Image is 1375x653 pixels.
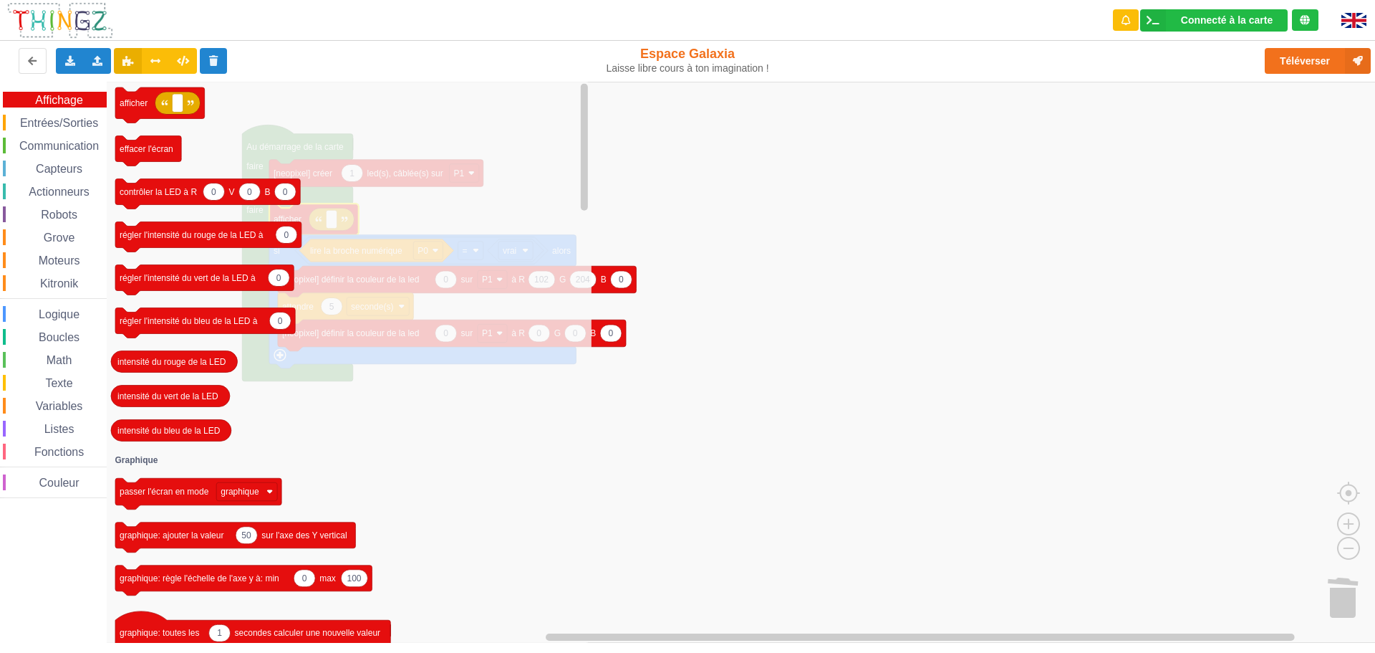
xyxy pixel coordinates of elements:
text: passer l'écran en mode [120,487,209,497]
span: Communication [17,140,101,152]
text: contrôler la LED à R [120,186,197,196]
span: Kitronik [38,277,80,290]
text: régler l'intensité du rouge de la LED à [120,229,264,239]
div: Laisse libre cours à ton imagination ! [568,62,808,75]
span: Texte [43,377,74,389]
span: Actionneurs [26,186,92,198]
text: intensité du bleu de la LED [117,425,221,435]
text: graphique: règle l'échelle de l'axe y à: min [120,573,279,583]
text: 0 [283,186,288,196]
text: régler l'intensité du bleu de la LED à [120,315,258,325]
text: 0 [276,272,281,282]
text: 0 [247,186,252,196]
span: Moteurs [37,254,82,267]
text: B [590,328,596,338]
text: 0 [278,315,283,325]
text: afficher [120,98,148,108]
text: B [601,275,607,285]
text: intensité du vert de la LED [117,391,218,401]
text: secondes calculer une nouvelle valeur [235,628,380,638]
span: Fonctions [32,446,86,458]
span: Variables [34,400,85,412]
text: effacer l'écran [120,143,173,153]
div: Connecté à la carte [1181,15,1273,25]
text: graphique: ajouter la valeur [120,530,223,540]
text: intensité du rouge de la LED [117,356,226,366]
img: thingz_logo.png [6,1,114,39]
text: V [229,186,235,196]
span: Logique [37,308,82,320]
text: graphique: toutes les [120,628,199,638]
span: Capteurs [34,163,85,175]
text: régler l'intensité du vert de la LED à [120,272,256,282]
text: 0 [284,229,289,239]
text: graphique [221,487,259,497]
span: Robots [39,209,79,221]
text: 0 [211,186,216,196]
text: 1 [217,628,222,638]
span: Math [44,354,74,366]
text: Graphique [115,455,158,465]
span: Listes [42,423,77,435]
text: B [265,186,271,196]
text: max [319,573,336,583]
text: 0 [302,573,307,583]
img: gb.png [1341,13,1366,28]
div: Ta base fonctionne bien ! [1140,9,1288,32]
span: Boucles [37,331,82,343]
span: Affichage [33,94,85,106]
span: Couleur [37,477,82,489]
text: 0 [619,275,624,285]
text: 0 [609,328,614,338]
span: Entrées/Sorties [18,117,100,129]
div: Espace Galaxia [568,46,808,75]
span: Grove [42,232,77,244]
button: Téléverser [1265,48,1371,74]
div: Tu es connecté au serveur de création de Thingz [1292,9,1318,31]
text: 50 [241,530,251,540]
text: sur l'axe des Y vertical [261,530,347,540]
text: 100 [347,573,361,583]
